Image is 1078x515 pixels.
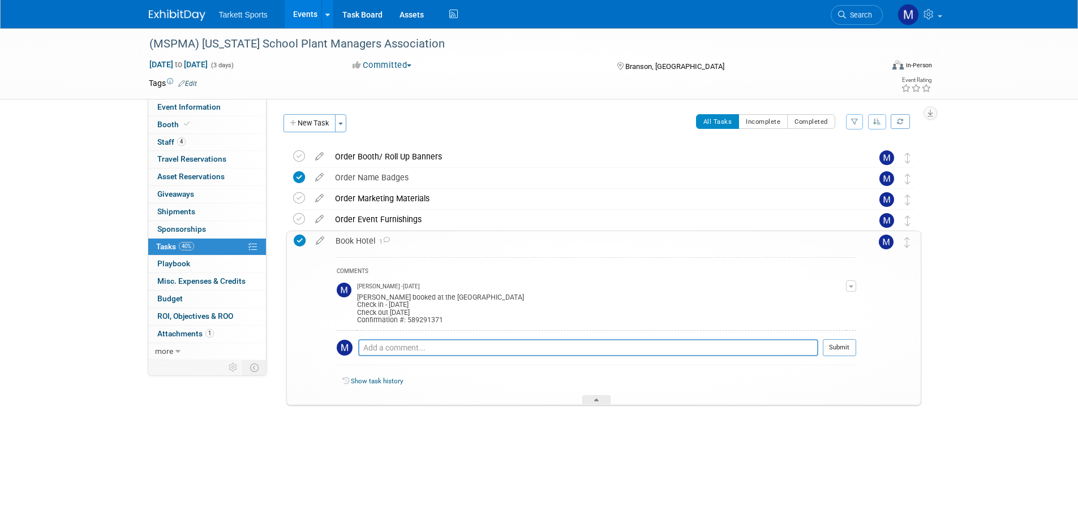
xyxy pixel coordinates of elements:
a: Budget [148,291,266,308]
div: [PERSON_NAME] booked at the [GEOGRAPHIC_DATA] Check in - [DATE] Check out [DATE] Confirmation #: ... [357,291,846,325]
div: Order Booth/ Roll Up Banners [329,147,857,166]
img: Mathieu Martel [879,235,894,249]
span: 4 [177,137,186,146]
td: Toggle Event Tabs [243,360,266,375]
a: Attachments1 [148,326,266,343]
img: Mathieu Martel [337,340,353,356]
i: Move task [905,174,910,184]
td: Tags [149,77,197,89]
div: Order Event Furnishings [329,210,857,229]
button: Submit [823,339,856,356]
a: Sponsorships [148,221,266,238]
a: Playbook [148,256,266,272]
button: All Tasks [696,114,740,129]
span: Search [846,11,872,19]
div: Order Marketing Materials [329,189,857,208]
span: Budget [157,294,183,303]
a: Refresh [891,114,910,129]
a: Staff4 [148,134,266,151]
span: 40% [179,242,194,250]
a: edit [310,172,329,183]
span: Shipments [157,207,195,216]
a: edit [310,236,330,246]
button: Committed [349,59,416,71]
span: to [173,60,184,69]
img: Mathieu Martel [337,283,351,297]
a: ROI, Objectives & ROO [148,308,266,325]
td: Personalize Event Tab Strip [224,360,243,375]
a: edit [310,152,329,162]
a: edit [310,214,329,224]
a: Booth [148,116,266,133]
button: New Task [284,114,336,132]
a: Show task history [351,377,403,385]
div: COMMENTS [337,266,856,278]
span: Booth [157,120,192,129]
img: Mathieu Martel [879,192,894,207]
a: Asset Reservations [148,168,266,185]
span: more [155,347,173,356]
img: Mathieu Martel [879,150,894,165]
a: Misc. Expenses & Credits [148,273,266,290]
i: Move task [905,153,910,163]
a: Tasks40% [148,239,266,256]
span: Tarkett Sports [219,10,268,19]
a: Edit [178,80,197,88]
img: ExhibitDay [149,10,205,21]
a: Giveaways [148,186,266,203]
i: Move task [905,215,910,226]
span: 1 [375,238,390,245]
button: Incomplete [738,114,788,129]
span: Attachments [157,329,214,338]
span: Sponsorships [157,224,206,233]
img: Mathieu Martel [897,4,919,25]
a: Search [831,5,883,25]
i: Booth reservation complete [184,121,190,127]
span: 1 [205,329,214,337]
i: Move task [905,194,910,205]
a: Shipments [148,204,266,220]
span: Giveaways [157,189,194,198]
img: Format-Inperson.png [892,60,904,70]
div: Event Format [816,59,933,76]
a: edit [310,193,329,204]
span: Travel Reservations [157,154,226,163]
span: Playbook [157,259,190,268]
span: Asset Reservations [157,172,225,181]
button: Completed [787,114,835,129]
div: Order Name Badges [329,168,857,187]
div: Event Rating [901,77,931,83]
span: Staff [157,137,186,146]
a: Travel Reservations [148,151,266,168]
a: Event Information [148,99,266,116]
span: [PERSON_NAME] - [DATE] [357,283,420,291]
span: ROI, Objectives & ROO [157,311,233,321]
span: Tasks [156,242,194,251]
div: (MSPMA) [US_STATE] School Plant Managers Association [145,34,866,54]
span: (3 days) [210,62,234,69]
img: Mathieu Martel [879,213,894,228]
span: Misc. Expenses & Credits [157,276,246,285]
span: [DATE] [DATE] [149,59,208,70]
span: Branson, [GEOGRAPHIC_DATA] [625,62,724,71]
div: In-Person [905,61,932,70]
div: Book Hotel [330,231,856,250]
span: Event Information [157,102,221,111]
i: Move task [904,237,910,248]
img: Mathieu Martel [879,171,894,186]
a: more [148,343,266,360]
